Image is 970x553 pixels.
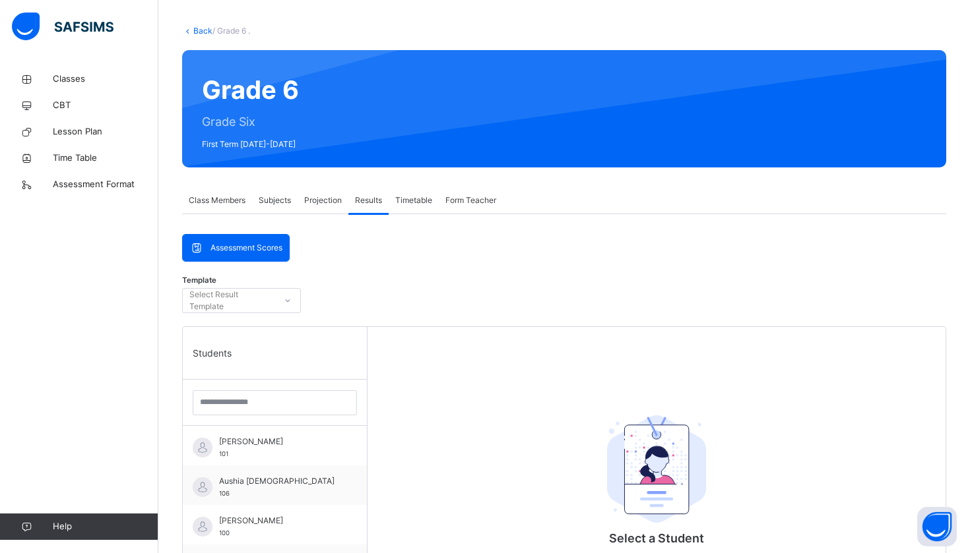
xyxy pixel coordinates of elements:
[219,436,337,448] span: [PERSON_NAME]
[210,242,282,254] span: Assessment Scores
[193,438,212,457] img: default.svg
[53,178,158,191] span: Assessment Format
[538,529,775,547] p: Select a Student
[219,529,230,537] span: 100
[53,99,158,112] span: CBT
[193,517,212,537] img: default.svg
[607,415,706,523] img: student.207b5acb3037b72b59086e8b1a17b1d0.svg
[53,125,158,138] span: Lesson Plan
[189,288,274,313] div: Select Result Template
[12,13,113,40] img: safsims
[219,490,230,497] span: 106
[53,520,158,533] span: Help
[395,194,432,206] span: Timetable
[917,507,957,546] button: Open asap
[219,515,337,527] span: [PERSON_NAME]
[304,194,342,206] span: Projection
[219,475,337,487] span: Aushia [DEMOGRAPHIC_DATA]
[193,346,232,360] span: Students
[259,194,291,206] span: Subjects
[355,194,382,206] span: Results
[53,73,158,86] span: Classes
[193,26,212,36] a: Back
[189,194,245,206] span: Class Members
[212,26,250,36] span: / Grade 6 .
[219,450,228,457] span: 101
[538,382,775,408] div: Select a Student
[193,477,212,497] img: default.svg
[182,275,216,286] span: Template
[53,152,158,165] span: Time Table
[445,194,496,206] span: Form Teacher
